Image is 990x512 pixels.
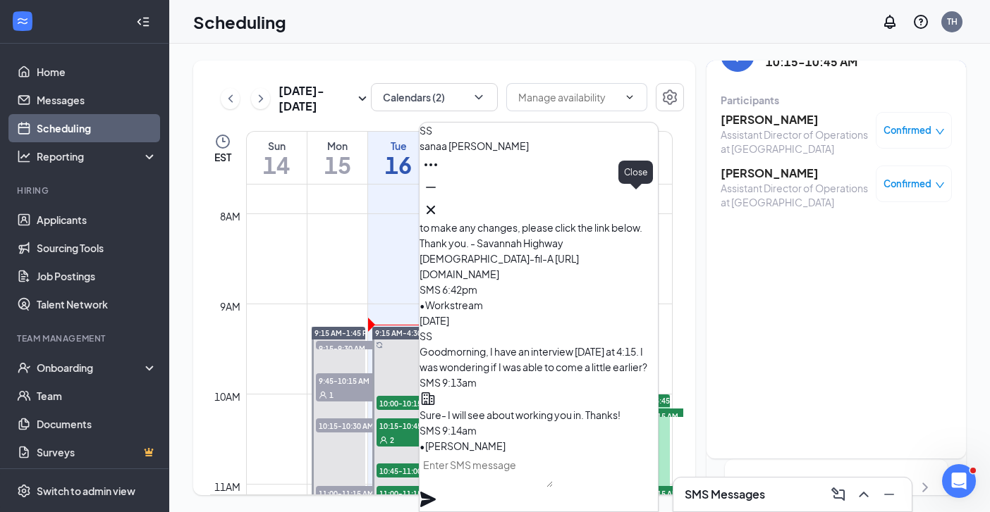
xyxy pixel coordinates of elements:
[721,93,952,107] div: Participants
[721,166,869,181] h3: [PERSON_NAME]
[420,123,658,138] div: SS
[853,483,875,506] button: ChevronUp
[316,373,386,387] span: 9:45-10:15 AM
[316,486,386,500] span: 11:00-11:15 AM
[420,491,436,508] svg: Plane
[855,486,872,503] svg: ChevronUp
[830,486,847,503] svg: ComposeMessage
[17,332,154,344] div: Team Management
[420,154,442,176] button: Ellipses
[422,156,439,173] svg: Ellipses
[881,13,898,30] svg: Notifications
[17,361,31,375] svg: UserCheck
[935,127,945,137] span: down
[37,149,158,163] div: Reporting
[17,149,31,163] svg: Analysis
[354,90,371,107] svg: SmallChevronDown
[37,484,135,498] div: Switch to admin view
[518,89,618,105] input: Manage availability
[375,328,434,338] span: 9:15 AM-4:30 PM
[656,83,684,114] a: Settings
[377,418,447,432] span: 10:15-10:45 AM
[368,132,428,184] a: September 16, 2025
[917,479,934,496] svg: ChevronRight
[247,132,307,184] a: September 14, 2025
[884,123,931,137] span: Confirmed
[377,486,447,500] span: 11:00-11:15 AM
[766,54,857,70] h3: 10:15-10:45 AM
[912,13,929,30] svg: QuestionInfo
[368,153,428,177] h1: 16
[247,139,307,153] div: Sun
[329,390,334,400] span: 1
[314,328,373,338] span: 9:15 AM-1:45 PM
[136,15,150,29] svg: Collapse
[371,83,498,111] button: Calendars (2)ChevronDown
[942,464,976,498] iframe: Intercom live chat
[420,328,658,344] div: SS
[37,262,157,290] a: Job Postings
[37,234,157,262] a: Sourcing Tools
[316,341,386,355] span: 9:15-9:30 AM
[420,439,506,452] span: • [PERSON_NAME]
[878,483,900,506] button: Minimize
[420,408,621,421] span: Sure- I will see about working you in. Thanks!
[420,282,658,297] div: SMS 6:42pm
[217,299,243,314] div: 9am
[420,390,436,407] svg: Company
[37,361,145,375] div: Onboarding
[319,391,327,399] svg: User
[420,176,442,199] button: Minimize
[884,177,931,191] span: Confirmed
[212,479,243,494] div: 11am
[212,389,243,404] div: 10am
[618,161,653,184] div: Close
[377,463,447,477] span: 10:45-11:00 AM
[254,90,268,107] svg: ChevronRight
[472,90,486,104] svg: ChevronDown
[935,180,945,190] span: down
[17,484,31,498] svg: Settings
[193,10,286,34] h1: Scheduling
[37,438,157,466] a: SurveysCrown
[37,58,157,86] a: Home
[420,199,442,221] button: Cross
[224,90,238,107] svg: ChevronLeft
[16,14,30,28] svg: WorkstreamLogo
[316,418,386,432] span: 10:15-10:30 AM
[420,299,483,311] span: • Workstream
[947,15,958,27] div: TH
[37,382,157,410] a: Team
[221,88,240,109] button: ChevronLeft
[420,139,529,152] span: sanaa [PERSON_NAME]
[721,181,869,209] div: Assistant Director of Operations at [GEOGRAPHIC_DATA]
[390,435,394,445] span: 2
[247,153,307,177] h1: 14
[656,83,684,111] button: Settings
[827,483,850,506] button: ComposeMessage
[721,127,869,156] div: Assistant Director of Operations at [GEOGRAPHIC_DATA]
[420,345,647,373] span: Goodmorning, I have an interview [DATE] at 4:15. I was wondering if I was able to come a little e...
[422,179,439,196] svg: Minimize
[307,153,367,177] h1: 15
[279,83,354,114] h3: [DATE] - [DATE]
[214,133,231,150] svg: Clock
[214,150,231,164] span: EST
[422,201,439,218] svg: Cross
[376,342,383,349] svg: Sync
[37,410,157,438] a: Documents
[37,290,157,318] a: Talent Network
[37,206,157,234] a: Applicants
[377,396,447,410] span: 10:00-10:15 AM
[881,486,898,503] svg: Minimize
[379,436,388,444] svg: User
[307,132,367,184] a: September 15, 2025
[624,92,635,103] svg: ChevronDown
[37,86,157,114] a: Messages
[420,423,658,438] div: SMS 9:14am
[420,314,449,327] span: [DATE]
[37,114,157,142] a: Scheduling
[721,112,869,127] h3: [PERSON_NAME]
[217,208,243,224] div: 8am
